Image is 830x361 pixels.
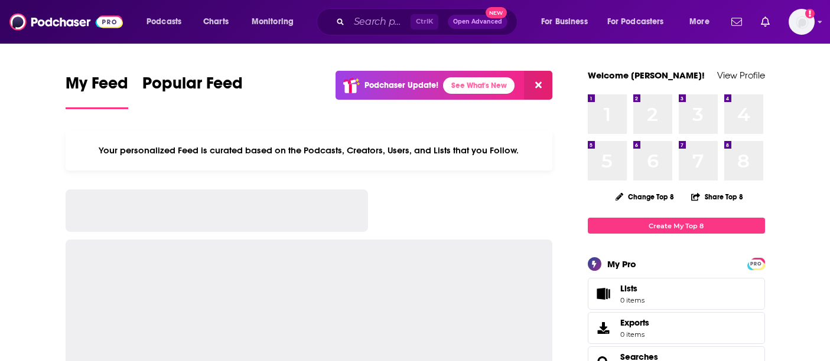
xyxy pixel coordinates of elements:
[681,12,724,31] button: open menu
[620,296,645,304] span: 0 items
[203,14,229,30] span: Charts
[727,12,747,32] a: Show notifications dropdown
[691,185,744,208] button: Share Top 8
[756,12,774,32] a: Show notifications dropdown
[588,278,765,310] a: Lists
[588,70,705,81] a: Welcome [PERSON_NAME]!
[453,19,502,25] span: Open Advanced
[600,12,681,31] button: open menu
[607,258,636,270] div: My Pro
[243,12,309,31] button: open menu
[147,14,181,30] span: Podcasts
[749,259,763,268] a: PRO
[448,15,507,29] button: Open AdvancedNew
[196,12,236,31] a: Charts
[541,14,588,30] span: For Business
[588,218,765,234] a: Create My Top 8
[533,12,603,31] button: open menu
[588,312,765,344] a: Exports
[620,330,649,339] span: 0 items
[252,14,294,30] span: Monitoring
[805,9,815,18] svg: Add a profile image
[142,73,243,100] span: Popular Feed
[66,73,128,109] a: My Feed
[66,73,128,100] span: My Feed
[607,14,664,30] span: For Podcasters
[620,283,637,294] span: Lists
[620,283,645,294] span: Lists
[789,9,815,35] button: Show profile menu
[9,11,123,33] img: Podchaser - Follow, Share and Rate Podcasts
[689,14,709,30] span: More
[789,9,815,35] img: User Profile
[620,317,649,328] span: Exports
[443,77,515,94] a: See What's New
[789,9,815,35] span: Logged in as melalv21
[749,260,763,268] span: PRO
[66,130,553,170] div: Your personalized Feed is curated based on the Podcasts, Creators, Users, and Lists that you Follow.
[328,8,529,35] div: Search podcasts, credits, & more...
[142,73,243,109] a: Popular Feed
[349,12,411,31] input: Search podcasts, credits, & more...
[717,70,765,81] a: View Profile
[608,189,682,204] button: Change Top 8
[138,12,197,31] button: open menu
[592,285,616,302] span: Lists
[486,7,507,18] span: New
[364,80,438,90] p: Podchaser Update!
[592,320,616,336] span: Exports
[411,14,438,29] span: Ctrl K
